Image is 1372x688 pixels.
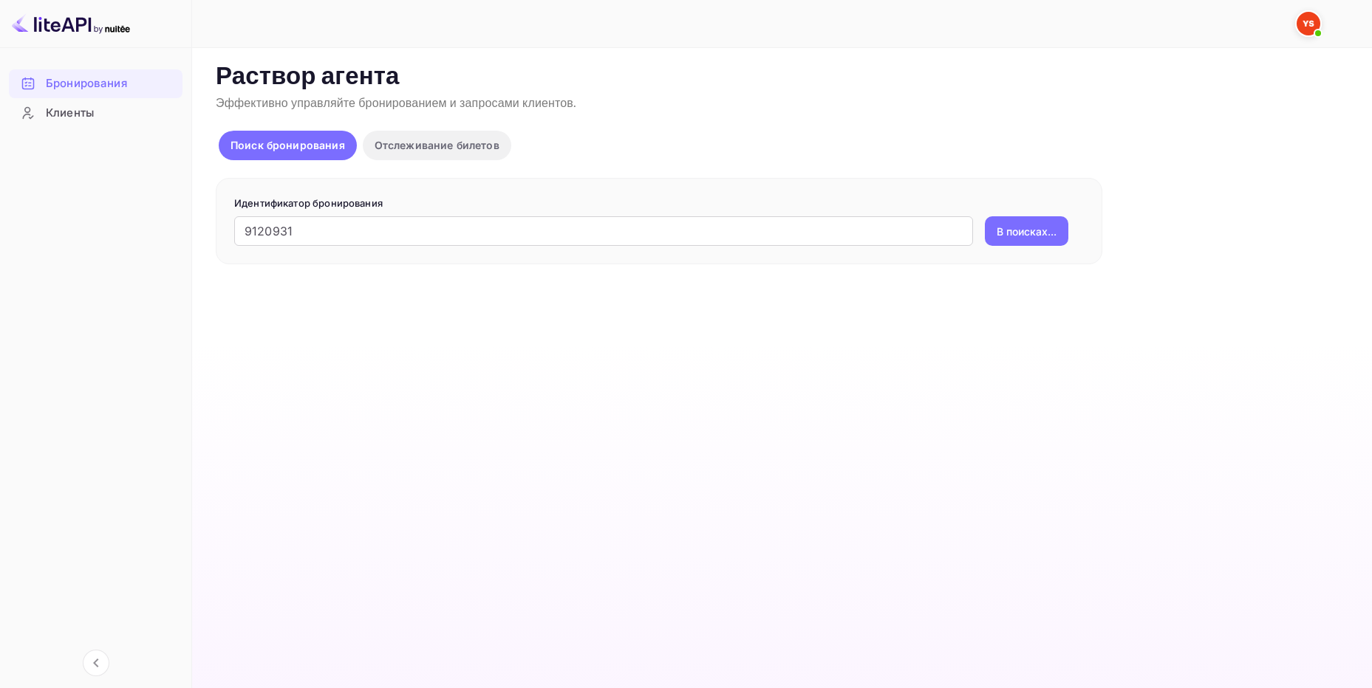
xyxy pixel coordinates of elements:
img: Логотип LiteAPI [12,12,130,35]
ya-tr-span: Бронирования [46,75,127,92]
button: Свернуть навигацию [83,650,109,676]
ya-tr-span: В поисках... [997,224,1057,239]
ya-tr-span: Эффективно управляйте бронированием и запросами клиентов. [216,96,576,111]
div: Бронирования [9,69,182,98]
ya-tr-span: Клиенты [46,105,94,122]
button: В поисках... [985,216,1068,246]
ya-tr-span: Поиск бронирования [231,139,345,151]
a: Клиенты [9,99,182,126]
div: Клиенты [9,99,182,128]
img: Служба Поддержки Яндекса [1297,12,1320,35]
input: Введите идентификатор бронирования (например, 63782194) [234,216,973,246]
ya-tr-span: Раствор агента [216,61,400,93]
ya-tr-span: Отслеживание билетов [375,139,499,151]
ya-tr-span: Идентификатор бронирования [234,197,383,209]
a: Бронирования [9,69,182,97]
